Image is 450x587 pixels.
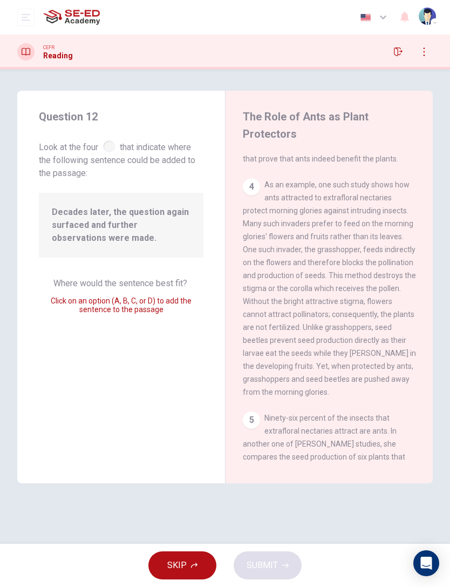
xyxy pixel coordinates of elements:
[17,9,35,26] button: open mobile menu
[43,51,73,60] h1: Reading
[243,108,413,143] h4: The Role of Ants as Plant Protectors
[39,138,203,180] span: Look at the four that indicate where the following sentence could be added to the passage:
[51,296,192,314] span: Click on an option (A, B, C, or D) to add the sentence to the passage
[43,44,54,51] span: CEFR
[148,551,216,579] button: SKIP
[39,108,203,125] h4: Question 12
[243,178,260,195] div: 4
[53,278,189,288] span: Where would the sentence best fit?
[43,6,100,28] img: SE-ED Academy logo
[167,558,187,573] span: SKIP
[243,180,416,396] span: As an example, one such study shows how ants attracted to extrafloral nectaries protect morning g...
[419,8,436,25] img: Profile picture
[52,206,190,245] span: Decades later, the question again surfaced and further observations were made.
[243,411,260,429] div: 5
[413,550,439,576] div: Open Intercom Messenger
[359,14,372,22] img: en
